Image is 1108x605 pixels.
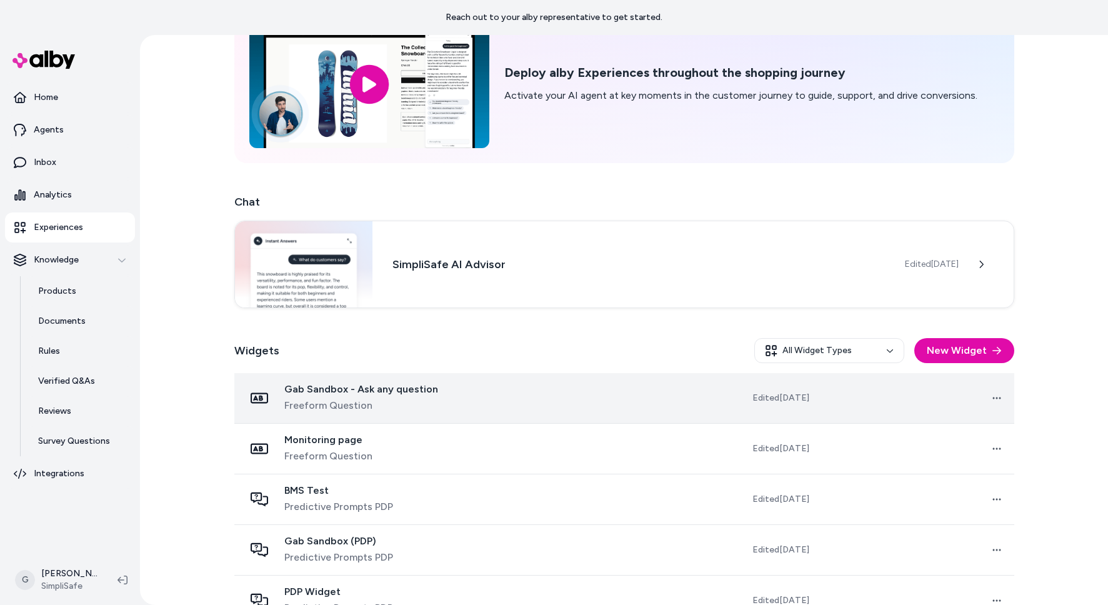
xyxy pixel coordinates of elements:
[7,560,107,600] button: G[PERSON_NAME]SimpliSafe
[284,484,393,497] span: BMS Test
[284,550,393,565] span: Predictive Prompts PDP
[41,567,97,580] p: [PERSON_NAME]
[754,338,904,363] button: All Widget Types
[284,383,438,396] span: Gab Sandbox - Ask any question
[34,189,72,201] p: Analytics
[38,375,95,387] p: Verified Q&As
[38,435,110,447] p: Survey Questions
[34,91,58,104] p: Home
[235,221,373,307] img: Chat widget
[392,256,884,273] h3: SimpliSafe AI Advisor
[5,245,135,275] button: Knowledge
[38,405,71,417] p: Reviews
[284,434,372,446] span: Monitoring page
[752,544,809,556] span: Edited [DATE]
[38,315,86,327] p: Documents
[38,345,60,357] p: Rules
[284,398,438,413] span: Freeform Question
[752,493,809,506] span: Edited [DATE]
[12,51,75,69] img: alby Logo
[504,65,977,81] h2: Deploy alby Experiences throughout the shopping journey
[5,147,135,177] a: Inbox
[5,212,135,242] a: Experiences
[5,82,135,112] a: Home
[34,467,84,480] p: Integrations
[26,396,135,426] a: Reviews
[34,221,83,234] p: Experiences
[34,254,79,266] p: Knowledge
[34,156,56,169] p: Inbox
[446,11,662,24] p: Reach out to your alby representative to get started.
[284,535,393,547] span: Gab Sandbox (PDP)
[26,366,135,396] a: Verified Q&As
[26,336,135,366] a: Rules
[752,392,809,404] span: Edited [DATE]
[26,426,135,456] a: Survey Questions
[26,306,135,336] a: Documents
[914,338,1014,363] button: New Widget
[752,442,809,455] span: Edited [DATE]
[38,285,76,297] p: Products
[26,276,135,306] a: Products
[504,88,977,103] p: Activate your AI agent at key moments in the customer journey to guide, support, and drive conver...
[234,193,1014,211] h2: Chat
[905,258,959,271] span: Edited [DATE]
[5,115,135,145] a: Agents
[41,580,97,592] span: SimpliSafe
[284,586,393,598] span: PDP Widget
[284,499,393,514] span: Predictive Prompts PDP
[5,180,135,210] a: Analytics
[15,570,35,590] span: G
[5,459,135,489] a: Integrations
[234,342,279,359] h2: Widgets
[34,124,64,136] p: Agents
[234,221,1014,308] a: Chat widgetSimpliSafe AI AdvisorEdited[DATE]
[284,449,372,464] span: Freeform Question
